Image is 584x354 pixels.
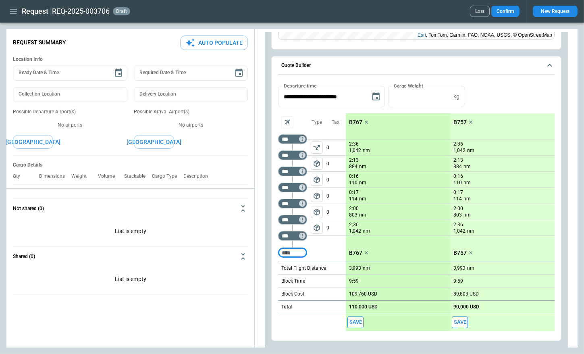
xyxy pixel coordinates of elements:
[13,135,53,149] button: [GEOGRAPHIC_DATA]
[347,317,364,328] span: Save this aircraft quote and copy details to clipboard
[349,179,357,186] p: 110
[363,265,370,272] p: nm
[313,160,321,168] span: package_2
[13,247,248,266] button: Shared (0)
[13,206,44,211] h6: Not shared (0)
[311,174,323,186] button: left aligned
[349,163,357,170] p: 884
[13,266,248,294] p: List is empty
[349,250,362,256] p: B767
[13,199,248,218] button: Not shared (0)
[13,254,35,259] h6: Shared (0)
[13,39,66,46] p: Request Summary
[13,108,127,115] p: Possible Departure Airport(s)
[311,206,323,218] button: left aligned
[311,222,323,234] span: Type of sector
[311,190,323,202] span: Type of sector
[39,173,71,179] p: Dimensions
[278,215,307,225] div: Too short
[114,8,129,14] span: draft
[359,212,366,219] p: nm
[349,147,361,154] p: 1,042
[313,176,321,184] span: package_2
[311,206,323,218] span: Type of sector
[363,147,370,154] p: nm
[313,192,321,200] span: package_2
[326,156,346,171] p: 0
[278,183,307,192] div: Too short
[491,6,520,17] button: Confirm
[278,231,307,241] div: Too short
[453,93,459,100] p: kg
[359,163,366,170] p: nm
[326,172,346,187] p: 0
[453,147,466,154] p: 1,042
[463,179,471,186] p: nm
[326,204,346,220] p: 0
[463,212,471,219] p: nm
[349,228,361,235] p: 1,042
[124,173,152,179] p: Stackable
[349,222,359,228] p: 2:36
[332,119,341,126] p: Taxi
[470,6,490,17] button: Lost
[452,317,468,328] button: Save
[52,6,110,16] h2: REQ-2025-003706
[467,147,474,154] p: nm
[278,56,555,75] button: Quote Builder
[453,163,462,170] p: 884
[326,188,346,204] p: 0
[467,265,474,272] p: nm
[349,189,359,196] p: 0:17
[349,119,362,126] p: B767
[453,265,466,271] p: 3,993
[13,122,127,129] p: No airports
[363,228,370,235] p: nm
[22,6,48,16] h1: Request
[311,142,323,154] span: Type of sector
[313,224,321,232] span: package_2
[453,228,466,235] p: 1,042
[311,158,323,170] span: Type of sector
[453,250,467,256] p: B757
[453,173,463,179] p: 0:16
[278,199,307,208] div: Too short
[312,119,322,126] p: Type
[463,196,471,202] p: nm
[349,278,359,284] p: 9:59
[281,265,326,272] p: Total Flight Distance
[453,179,462,186] p: 110
[311,158,323,170] button: left aligned
[152,173,183,179] p: Cargo Type
[13,218,248,246] p: List is empty
[281,291,304,298] p: Block Cost
[453,212,462,219] p: 803
[311,222,323,234] button: left aligned
[349,291,377,297] p: 109,760 USD
[453,157,463,163] p: 2:13
[453,304,479,310] p: 90,000 USD
[110,65,127,81] button: Choose date
[134,122,248,129] p: No airports
[278,167,307,176] div: Too short
[368,89,384,105] button: Choose date, selected date is Sep 5, 2025
[278,134,307,144] div: Too short
[71,173,93,179] p: Weight
[349,206,359,212] p: 2:00
[281,278,305,285] p: Block Time
[453,196,462,202] p: 114
[13,173,27,179] p: Qty
[313,208,321,216] span: package_2
[359,196,366,202] p: nm
[453,141,463,147] p: 2:36
[281,63,311,68] h6: Quote Builder
[349,196,357,202] p: 114
[284,82,317,89] label: Departure time
[349,212,357,219] p: 803
[278,248,307,258] div: Too short
[347,317,364,328] button: Save
[281,304,292,310] h6: Total
[134,108,248,115] p: Possible Arrival Airport(s)
[98,173,121,179] p: Volume
[467,228,474,235] p: nm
